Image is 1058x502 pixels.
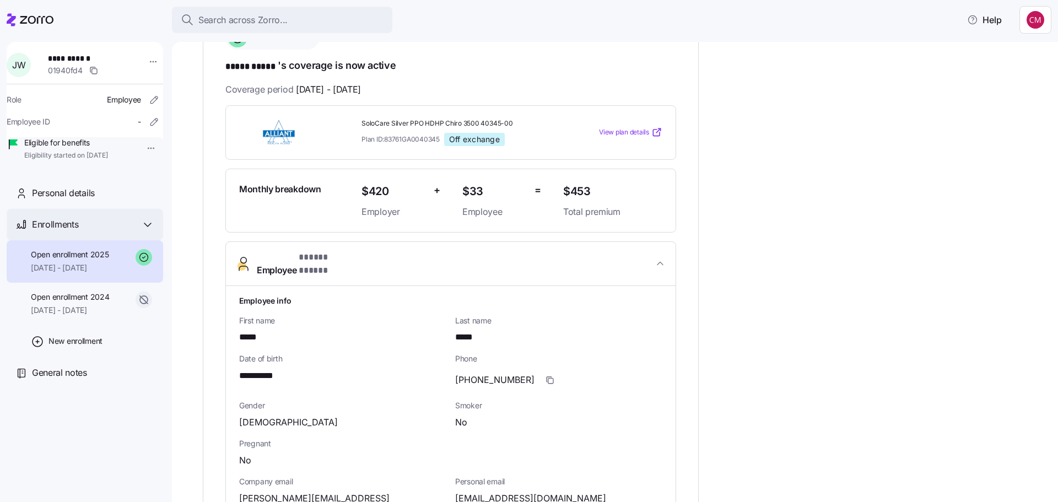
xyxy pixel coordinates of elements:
[31,305,109,316] span: [DATE] - [DATE]
[198,13,288,27] span: Search across Zorro...
[455,353,662,364] span: Phone
[455,315,662,326] span: Last name
[31,262,109,273] span: [DATE] - [DATE]
[225,58,676,74] h1: 's coverage is now active
[958,9,1011,31] button: Help
[455,373,535,387] span: [PHONE_NUMBER]
[563,205,662,219] span: Total premium
[172,7,392,33] button: Search across Zorro...
[32,186,95,200] span: Personal details
[32,218,78,231] span: Enrollments
[239,476,446,487] span: Company email
[239,182,321,196] span: Monthly breakdown
[31,292,109,303] span: Open enrollment 2024
[599,127,662,138] a: View plan details
[239,415,338,429] span: [DEMOGRAPHIC_DATA]
[361,134,440,144] span: Plan ID: 83761GA0040345
[967,13,1002,26] span: Help
[361,182,425,201] span: $420
[7,116,50,127] span: Employee ID
[7,94,21,105] span: Role
[563,182,662,201] span: $453
[239,454,251,467] span: No
[24,137,108,148] span: Eligible for benefits
[449,134,500,144] span: Off exchange
[535,182,541,198] span: =
[361,119,554,128] span: SoloCare Silver PPO HDHP Chiro 3500 40345-00
[434,182,440,198] span: +
[48,65,83,76] span: 01940fd4
[31,249,109,260] span: Open enrollment 2025
[24,151,108,160] span: Eligibility started on [DATE]
[239,120,319,145] img: Alliant Health Plans
[138,116,141,127] span: -
[257,251,357,277] span: Employee
[455,415,467,429] span: No
[239,315,446,326] span: First name
[1027,11,1044,29] img: c76f7742dad050c3772ef460a101715e
[12,61,25,69] span: J W
[462,182,526,201] span: $33
[455,476,662,487] span: Personal email
[48,336,102,347] span: New enrollment
[455,400,662,411] span: Smoker
[239,438,662,449] span: Pregnant
[239,400,446,411] span: Gender
[239,353,446,364] span: Date of birth
[599,127,649,138] span: View plan details
[32,366,87,380] span: General notes
[225,83,361,96] span: Coverage period
[107,94,141,105] span: Employee
[361,205,425,219] span: Employer
[462,205,526,219] span: Employee
[296,83,361,96] span: [DATE] - [DATE]
[239,295,662,306] h1: Employee info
